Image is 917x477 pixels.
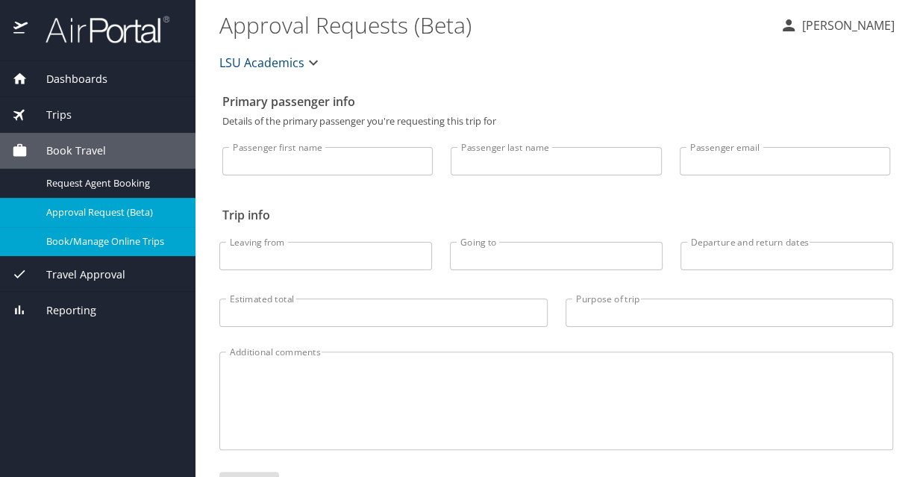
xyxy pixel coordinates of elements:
[28,143,106,159] span: Book Travel
[222,203,890,227] h2: Trip info
[46,234,178,249] span: Book/Manage Online Trips
[28,71,107,87] span: Dashboards
[219,52,304,73] span: LSU Academics
[46,205,178,219] span: Approval Request (Beta)
[28,107,72,123] span: Trips
[28,266,125,283] span: Travel Approval
[213,48,328,78] button: LSU Academics
[798,16,895,34] p: [PERSON_NAME]
[222,116,890,126] p: Details of the primary passenger you're requesting this trip for
[774,12,901,39] button: [PERSON_NAME]
[46,176,178,190] span: Request Agent Booking
[28,302,96,319] span: Reporting
[13,15,29,44] img: icon-airportal.png
[29,15,169,44] img: airportal-logo.png
[219,1,768,48] h1: Approval Requests (Beta)
[222,90,890,113] h2: Primary passenger info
